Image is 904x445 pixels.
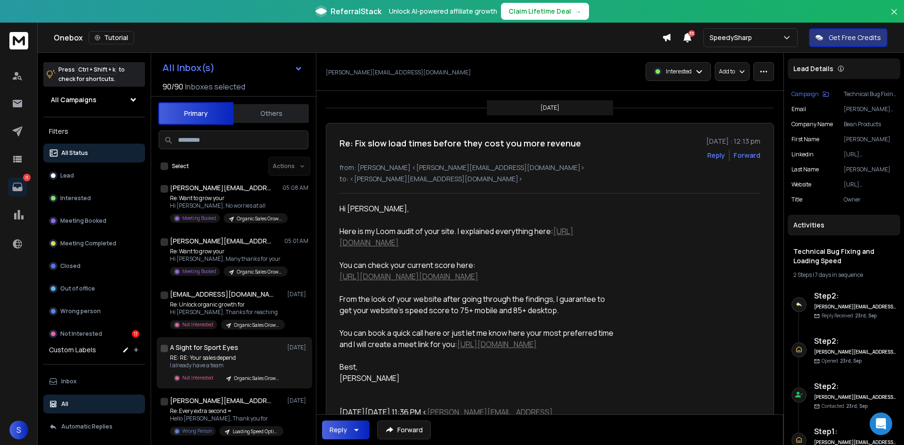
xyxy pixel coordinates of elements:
[182,268,216,275] p: Meeting Booked
[339,226,614,248] div: Here is my Loom audit of your site. I explained everything here:
[170,183,274,193] h1: [PERSON_NAME][EMAIL_ADDRESS][DOMAIN_NAME]
[339,406,614,429] div: [DATE][DATE] 11:36 PM < > wrote:
[43,395,145,413] button: All
[170,362,283,369] p: I already have a team
[706,137,760,146] p: [DATE] : 12:13 pm
[326,69,471,76] p: [PERSON_NAME][EMAIL_ADDRESS][DOMAIN_NAME]
[158,102,234,125] button: Primary
[339,293,614,316] div: From the look of your website after going through the findings, I guarantee to get your website's...
[322,421,370,439] button: Reply
[339,327,614,350] div: You can book a quick call here or just let me know here your most preferred time and I will creat...
[170,396,274,405] h1: [PERSON_NAME][EMAIL_ADDRESS][DOMAIN_NAME]
[791,121,833,128] p: Company Name
[791,105,806,113] p: Email
[43,417,145,436] button: Automatic Replies
[61,400,68,408] p: All
[791,181,811,188] p: website
[457,339,537,349] a: [URL][DOMAIN_NAME]
[60,330,102,338] p: Not Interested
[60,217,106,225] p: Meeting Booked
[234,322,279,329] p: Organic Sales Growth
[170,255,283,263] p: Hi [PERSON_NAME], Many thanks for your
[844,181,896,188] p: [URL][DOMAIN_NAME]
[43,211,145,230] button: Meeting Booked
[541,104,559,112] p: [DATE]
[170,343,238,352] h1: A Sight for Sport Eyes
[234,375,279,382] p: Organic Sales Growth
[170,290,274,299] h1: [EMAIL_ADDRESS][DOMAIN_NAME]
[23,174,31,181] p: 11
[9,421,28,439] button: S
[844,121,896,128] p: Bean Products
[182,374,213,381] p: Not Interested
[339,271,478,282] a: [URL][DOMAIN_NAME][DOMAIN_NAME]
[237,268,282,275] p: Organic Sales Growth
[43,372,145,391] button: Inbox
[43,189,145,208] button: Interested
[60,240,116,247] p: Meeting Completed
[60,285,95,292] p: Out of office
[237,215,282,222] p: Organic Sales Growth
[284,237,308,245] p: 05:01 AM
[172,162,189,170] label: Select
[330,425,347,435] div: Reply
[162,81,183,92] span: 90 / 90
[815,271,863,279] span: 7 days in sequence
[814,290,896,301] h6: Step 2 :
[155,58,310,77] button: All Inbox(s)
[339,203,614,214] div: Hi [PERSON_NAME],
[339,163,760,172] p: from: [PERSON_NAME] <[PERSON_NAME][EMAIL_ADDRESS][DOMAIN_NAME]>
[791,136,819,143] p: First Name
[688,30,695,37] span: 33
[43,144,145,162] button: All Status
[43,234,145,253] button: Meeting Completed
[60,194,91,202] p: Interested
[575,7,581,16] span: →
[707,151,725,160] button: Reply
[791,151,814,158] p: linkedin
[339,407,553,429] a: [PERSON_NAME][EMAIL_ADDRESS][DOMAIN_NAME]
[43,257,145,275] button: Closed
[43,324,145,343] button: Not Interested11
[339,372,614,384] div: [PERSON_NAME]
[793,271,812,279] span: 2 Steps
[170,194,283,202] p: Re: Want to grow your
[814,303,896,310] h6: [PERSON_NAME][EMAIL_ADDRESS][DOMAIN_NAME]
[339,174,760,184] p: to: <[PERSON_NAME][EMAIL_ADDRESS][DOMAIN_NAME]>
[389,7,497,16] p: Unlock AI-powered affiliate growth
[788,215,900,235] div: Activities
[791,90,829,98] button: Campaign
[287,344,308,351] p: [DATE]
[791,196,802,203] p: title
[844,196,896,203] p: Owner
[814,348,896,356] h6: [PERSON_NAME][EMAIL_ADDRESS][DOMAIN_NAME]
[814,380,896,392] h6: Step 2 :
[61,378,77,385] p: Inbox
[60,172,74,179] p: Lead
[132,330,139,338] div: 11
[331,6,381,17] span: ReferralStack
[162,63,215,73] h1: All Inbox(s)
[54,31,662,44] div: Onebox
[43,166,145,185] button: Lead
[809,28,888,47] button: Get Free Credits
[43,125,145,138] h3: Filters
[234,103,309,124] button: Others
[791,90,819,98] p: Campaign
[793,64,833,73] p: Lead Details
[170,415,283,422] p: Hello [PERSON_NAME], Thank you for
[339,259,614,282] div: You can check your current score here:
[185,81,245,92] h3: Inboxes selected
[666,68,692,75] p: Interested
[844,166,896,173] p: [PERSON_NAME]
[846,403,868,409] span: 23rd, Sep
[43,90,145,109] button: All Campaigns
[844,136,896,143] p: [PERSON_NAME]
[814,426,896,437] h6: Step 1 :
[844,151,896,158] p: [URL][DOMAIN_NAME][PERSON_NAME]
[888,6,900,28] button: Close banner
[840,357,862,364] span: 23rd, Sep
[43,279,145,298] button: Out of office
